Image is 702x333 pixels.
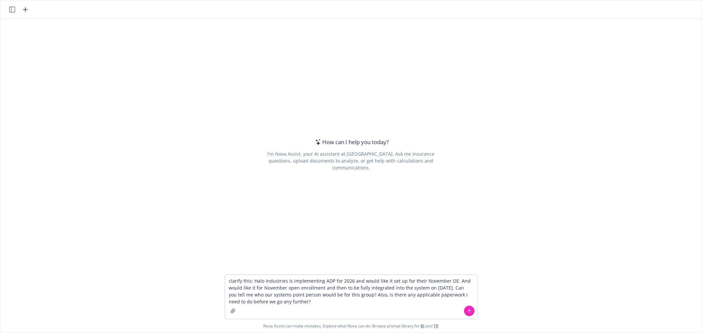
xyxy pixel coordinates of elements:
[313,138,389,146] div: How can I help you today?
[434,323,439,329] a: TR
[3,319,699,333] span: Nova Assist can make mistakes. Explore what Nova can do: Browse prompt library for and
[225,275,477,319] textarea: clarify this: Halo industries Is implementing ADP for 2026 and would like it set up for their Nov...
[421,323,425,329] a: BI
[258,150,444,171] div: I'm Nova Assist, your AI assistant at [GEOGRAPHIC_DATA]. Ask me insurance questions, upload docum...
